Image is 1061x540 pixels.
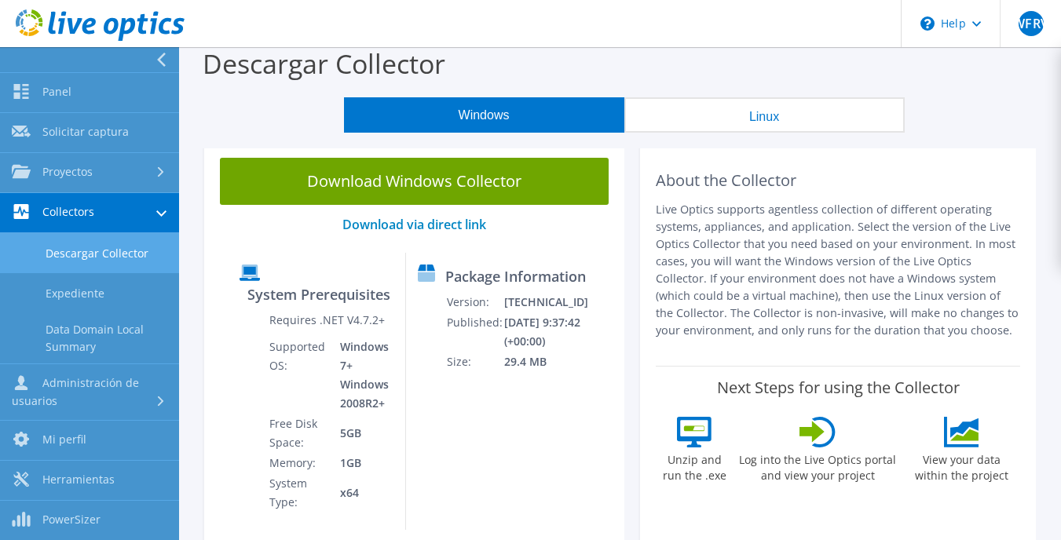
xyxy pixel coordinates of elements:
[269,337,328,414] td: Supported OS:
[328,414,393,453] td: 5GB
[342,216,486,233] a: Download via direct link
[328,453,393,473] td: 1GB
[220,158,609,205] a: Download Windows Collector
[503,312,617,352] td: [DATE] 9:37:42 (+00:00)
[656,171,1020,190] h2: About the Collector
[1019,11,1044,36] span: WFRV
[738,447,897,483] label: Log into the Live Optics portal and view your project
[503,292,617,312] td: [TECHNICAL_ID]
[344,97,624,133] button: Windows
[656,201,1020,339] p: Live Optics supports agentless collection of different operating systems, appliances, and applica...
[269,453,328,473] td: Memory:
[717,378,960,397] label: Next Steps for using the Collector
[328,337,393,414] td: Windows 7+ Windows 2008R2+
[269,414,328,453] td: Free Disk Space:
[445,268,586,284] label: Package Information
[446,352,503,372] td: Size:
[624,97,905,133] button: Linux
[269,312,385,328] label: Requires .NET V4.7.2+
[905,447,1018,483] label: View your data within the project
[247,286,390,302] label: System Prerequisites
[920,16,935,31] svg: \n
[203,46,445,82] label: Descargar Collector
[269,473,328,513] td: System Type:
[503,352,617,372] td: 29.4 MB
[446,312,503,352] td: Published:
[446,292,503,312] td: Version:
[658,447,730,483] label: Unzip and run the .exe
[328,473,393,513] td: x64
